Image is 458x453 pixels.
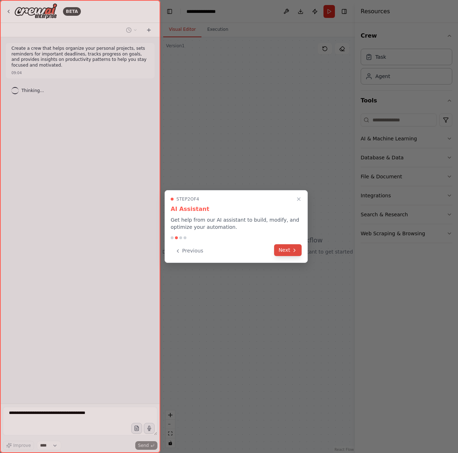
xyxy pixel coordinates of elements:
[171,245,208,257] button: Previous
[274,244,302,256] button: Next
[165,6,175,16] button: Hide left sidebar
[171,205,302,213] h3: AI Assistant
[171,216,302,231] p: Get help from our AI assistant to build, modify, and optimize your automation.
[176,196,199,202] span: Step 2 of 4
[294,195,303,203] button: Close walkthrough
